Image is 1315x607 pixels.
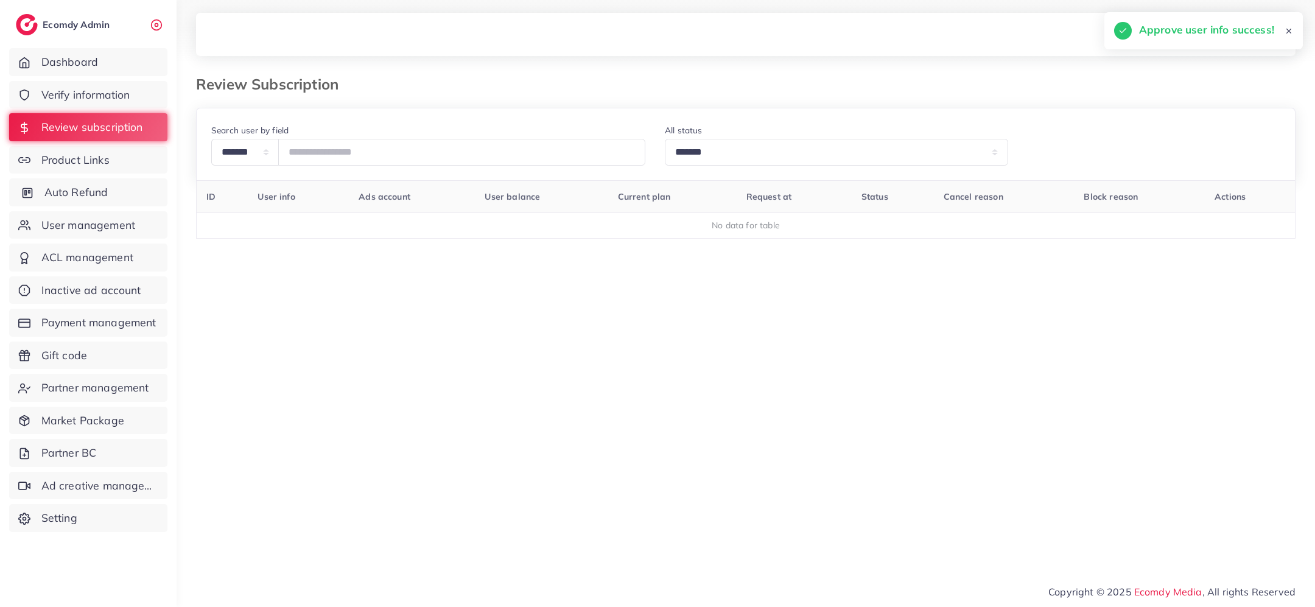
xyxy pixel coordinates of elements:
[203,219,1289,231] div: No data for table
[196,75,348,93] h3: Review Subscription
[861,191,888,202] span: Status
[9,407,167,435] a: Market Package
[41,54,98,70] span: Dashboard
[1134,586,1202,598] a: Ecomdy Media
[9,309,167,337] a: Payment management
[41,445,97,461] span: Partner BC
[41,510,77,526] span: Setting
[9,48,167,76] a: Dashboard
[1202,584,1296,599] span: , All rights Reserved
[9,342,167,370] a: Gift code
[206,191,216,202] span: ID
[944,191,1003,202] span: Cancel reason
[1048,584,1296,599] span: Copyright © 2025
[16,14,38,35] img: logo
[746,191,792,202] span: Request at
[44,184,108,200] span: Auto Refund
[1139,22,1274,38] h5: Approve user info success!
[1084,191,1138,202] span: Block reason
[618,191,671,202] span: Current plan
[41,380,149,396] span: Partner management
[41,315,156,331] span: Payment management
[258,191,295,202] span: User info
[1215,191,1246,202] span: Actions
[359,191,410,202] span: Ads account
[41,413,124,429] span: Market Package
[16,14,113,35] a: logoEcomdy Admin
[41,217,135,233] span: User management
[43,19,113,30] h2: Ecomdy Admin
[9,211,167,239] a: User management
[41,250,133,265] span: ACL management
[9,439,167,467] a: Partner BC
[9,472,167,500] a: Ad creative management
[9,504,167,532] a: Setting
[41,119,143,135] span: Review subscription
[485,191,540,202] span: User balance
[9,276,167,304] a: Inactive ad account
[9,81,167,109] a: Verify information
[665,124,703,136] label: All status
[41,478,158,494] span: Ad creative management
[211,124,289,136] label: Search user by field
[41,282,141,298] span: Inactive ad account
[41,152,110,168] span: Product Links
[9,374,167,402] a: Partner management
[9,244,167,272] a: ACL management
[41,348,87,363] span: Gift code
[9,146,167,174] a: Product Links
[9,113,167,141] a: Review subscription
[41,87,130,103] span: Verify information
[9,178,167,206] a: Auto Refund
